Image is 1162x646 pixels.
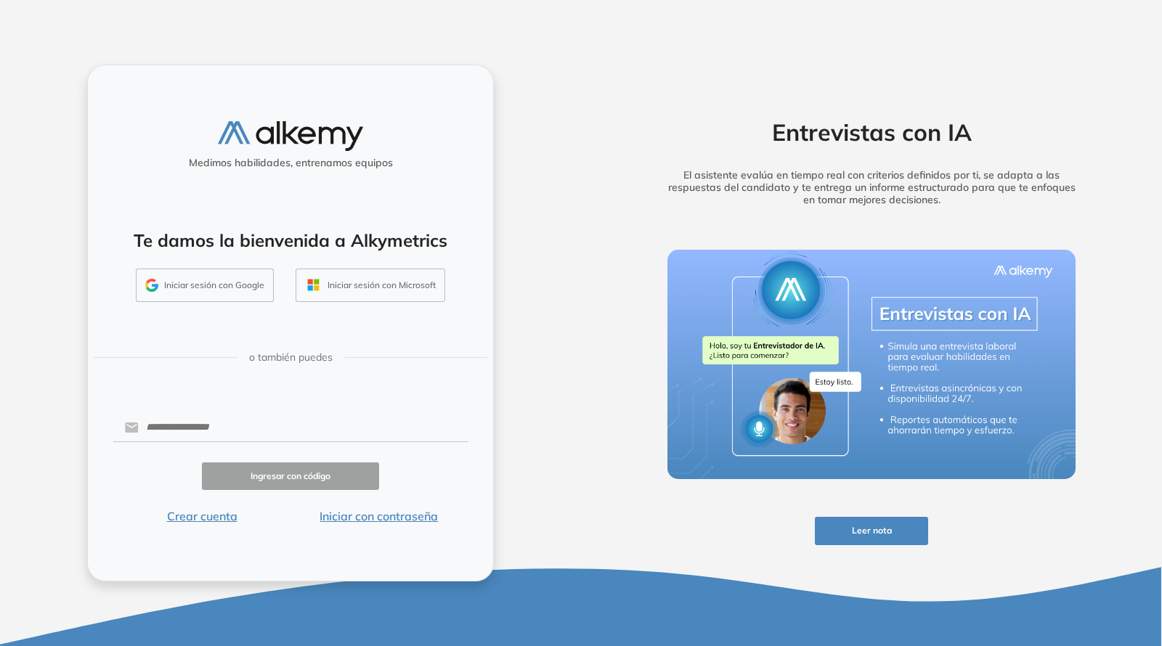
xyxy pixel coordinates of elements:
button: Iniciar sesión con Microsoft [296,269,445,302]
img: logo-alkemy [218,121,363,151]
img: OUTLOOK_ICON [305,277,322,293]
button: Crear cuenta [113,507,290,525]
h2: Entrevistas con IA [645,118,1098,146]
button: Iniciar sesión con Google [136,269,274,302]
img: GMAIL_ICON [145,279,158,292]
img: img-more-info [667,250,1076,479]
h4: Te damos la bienvenida a Alkymetrics [107,230,474,251]
h5: El asistente evalúa en tiempo real con criterios definidos por ti, se adapta a las respuestas del... [645,169,1098,205]
button: Leer nota [815,517,928,545]
button: Iniciar con contraseña [290,507,468,525]
h5: Medimos habilidades, entrenamos equipos [94,157,487,169]
button: Ingresar con código [202,462,379,491]
span: o también puedes [249,350,333,365]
